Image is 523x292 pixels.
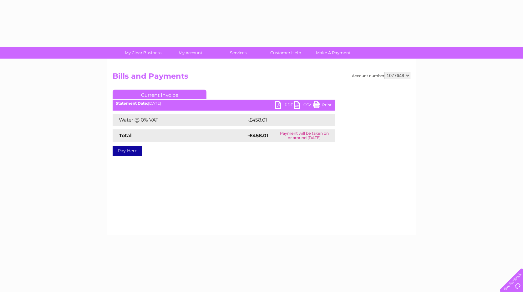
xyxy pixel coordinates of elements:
[117,47,169,59] a: My Clear Business
[113,146,142,156] a: Pay Here
[247,133,268,138] strong: -£458.01
[113,101,335,106] div: [DATE]
[165,47,216,59] a: My Account
[212,47,264,59] a: Services
[352,72,410,79] div: Account number
[274,129,335,142] td: Payment will be taken on or around [DATE]
[275,101,294,110] a: PDF
[246,114,324,126] td: -£458.01
[113,72,410,84] h2: Bills and Payments
[260,47,312,59] a: Customer Help
[294,101,313,110] a: CSV
[313,101,332,110] a: Print
[113,114,246,126] td: Water @ 0% VAT
[113,90,206,99] a: Current Invoice
[116,101,148,106] b: Statement Date:
[307,47,359,59] a: Make A Payment
[119,133,132,138] strong: Total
